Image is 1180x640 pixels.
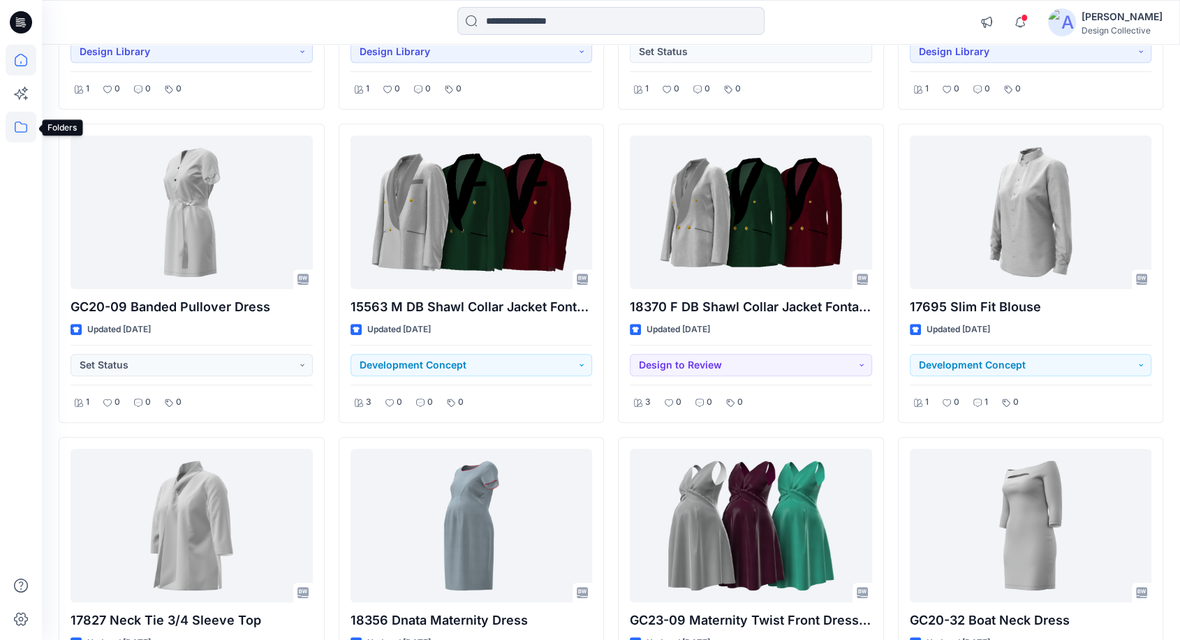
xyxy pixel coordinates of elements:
[737,395,743,410] p: 0
[676,395,681,410] p: 0
[351,449,593,602] a: 18356 Dnata Maternity Dress
[367,322,431,337] p: Updated [DATE]
[630,297,872,317] p: 18370 F DB Shawl Collar Jacket Fontainebleau LV
[984,82,990,96] p: 0
[927,322,990,337] p: Updated [DATE]
[366,395,371,410] p: 3
[456,82,462,96] p: 0
[71,135,313,289] a: GC20-09 Banded Pullover Dress
[71,449,313,602] a: 17827 Neck Tie 3/4 Sleeve Top
[115,395,120,410] p: 0
[86,395,89,410] p: 1
[351,611,593,630] p: 18356 Dnata Maternity Dress
[1015,82,1021,96] p: 0
[735,82,741,96] p: 0
[630,611,872,630] p: GC23-09 Maternity Twist Front Dress_In Progress
[1082,25,1163,36] div: Design Collective
[115,82,120,96] p: 0
[145,82,151,96] p: 0
[71,297,313,317] p: GC20-09 Banded Pullover Dress
[925,82,929,96] p: 1
[707,395,712,410] p: 0
[954,395,959,410] p: 0
[351,135,593,289] a: 15563 M DB Shawl Collar Jacket Fontainbleau LV
[351,297,593,317] p: 15563 M DB Shawl Collar Jacket Fontainbleau LV
[925,395,929,410] p: 1
[458,395,464,410] p: 0
[1082,8,1163,25] div: [PERSON_NAME]
[145,395,151,410] p: 0
[176,82,182,96] p: 0
[645,82,649,96] p: 1
[1013,395,1019,410] p: 0
[394,82,400,96] p: 0
[87,322,151,337] p: Updated [DATE]
[910,135,1152,289] a: 17695 Slim Fit Blouse
[630,449,872,602] a: GC23-09 Maternity Twist Front Dress_In Progress
[954,82,959,96] p: 0
[1048,8,1076,36] img: avatar
[910,611,1152,630] p: GC20-32 Boat Neck Dress
[910,449,1152,602] a: GC20-32 Boat Neck Dress
[984,395,988,410] p: 1
[910,297,1152,317] p: 17695 Slim Fit Blouse
[425,82,431,96] p: 0
[647,322,710,337] p: Updated [DATE]
[366,82,369,96] p: 1
[427,395,433,410] p: 0
[176,395,182,410] p: 0
[397,395,402,410] p: 0
[705,82,710,96] p: 0
[86,82,89,96] p: 1
[645,395,651,410] p: 3
[674,82,679,96] p: 0
[630,135,872,289] a: 18370 F DB Shawl Collar Jacket Fontainebleau LV
[71,611,313,630] p: 17827 Neck Tie 3/4 Sleeve Top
